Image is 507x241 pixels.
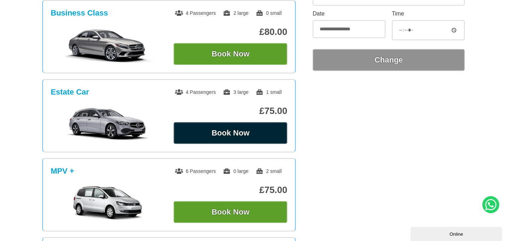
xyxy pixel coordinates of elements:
[55,186,161,221] img: MPV +
[174,106,287,116] p: £75.00
[55,28,161,63] img: Business Class
[175,168,216,174] span: 6 Passengers
[256,89,282,95] span: 1 small
[174,185,287,195] p: £75.00
[313,11,386,17] label: Date
[411,225,503,241] iframe: chat widget
[51,167,74,176] h3: MPV +
[55,107,161,142] img: Estate Car
[51,8,108,18] h3: Business Class
[313,49,465,71] button: Change
[223,10,249,16] span: 2 large
[223,168,249,174] span: 0 large
[174,43,287,65] button: Book Now
[174,201,287,223] button: Book Now
[174,122,287,144] button: Book Now
[174,26,287,37] p: £80.00
[175,10,216,16] span: 4 Passengers
[256,168,282,174] span: 2 small
[175,89,216,95] span: 4 Passengers
[256,10,282,16] span: 0 small
[223,89,249,95] span: 3 large
[51,88,89,97] h3: Estate Car
[392,11,465,17] label: Time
